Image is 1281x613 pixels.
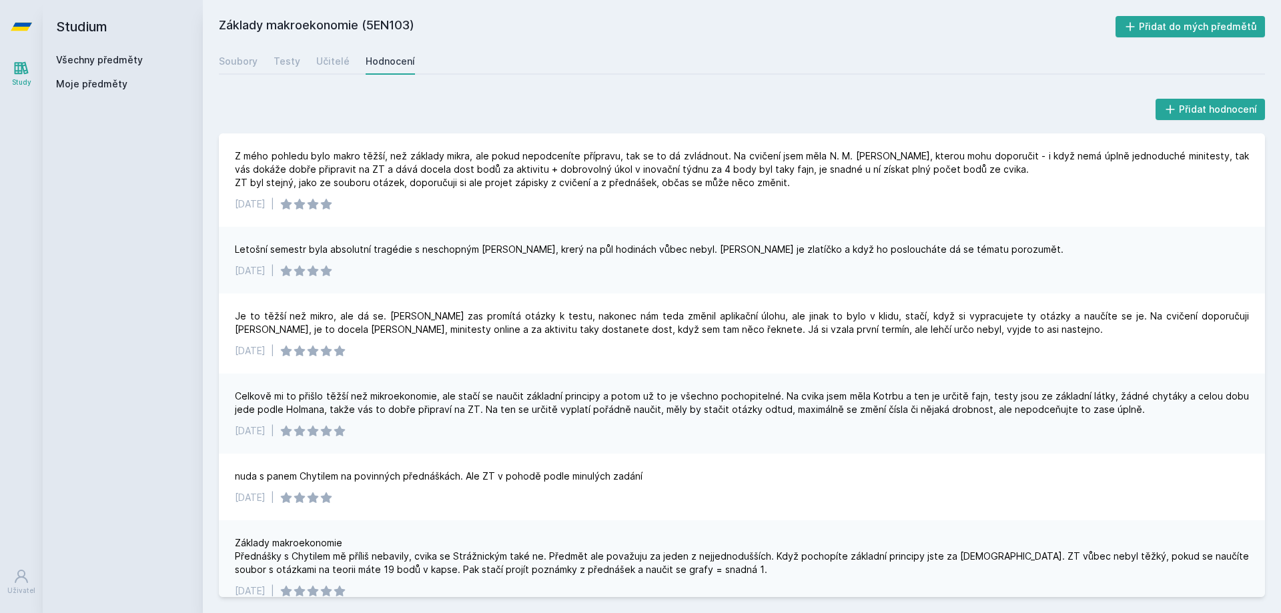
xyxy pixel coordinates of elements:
div: | [271,584,274,598]
div: Základy makroekonomie Přednášky s Chytilem mě příliš nebavily, cvika se Strážnickým také ne. Před... [235,536,1249,576]
a: Soubory [219,48,258,75]
div: [DATE] [235,584,266,598]
div: [DATE] [235,491,266,504]
div: Učitelé [316,55,350,68]
div: Celkově mi to přišlo těžší než mikroekonomie, ale stačí se naučit základní principy a potom už to... [235,390,1249,416]
div: Uživatel [7,586,35,596]
a: Testy [274,48,300,75]
button: Přidat hodnocení [1156,99,1266,120]
div: [DATE] [235,344,266,358]
div: | [271,344,274,358]
button: Přidat do mých předmětů [1116,16,1266,37]
a: Study [3,53,40,94]
div: nuda s panem Chytilem na povinných přednáškách. Ale ZT v pohodě podle minulých zadání [235,470,643,483]
div: Letošní semestr byla absolutní tragédie s neschopným [PERSON_NAME], krerý na půl hodinách vůbec n... [235,243,1063,256]
div: | [271,264,274,277]
a: Uživatel [3,562,40,602]
div: [DATE] [235,264,266,277]
div: | [271,491,274,504]
a: Všechny předměty [56,54,143,65]
span: Moje předměty [56,77,127,91]
div: | [271,424,274,438]
div: Study [12,77,31,87]
div: [DATE] [235,197,266,211]
div: Z mého pohledu bylo makro těžší, než základy mikra, ale pokud nepodceníte přípravu, tak se to dá ... [235,149,1249,189]
div: Testy [274,55,300,68]
a: Učitelé [316,48,350,75]
h2: Základy makroekonomie (5EN103) [219,16,1116,37]
a: Hodnocení [366,48,415,75]
div: [DATE] [235,424,266,438]
div: Soubory [219,55,258,68]
div: Je to těžší než mikro, ale dá se. [PERSON_NAME] zas promítá otázky k testu, nakonec nám teda změn... [235,310,1249,336]
div: Hodnocení [366,55,415,68]
div: | [271,197,274,211]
